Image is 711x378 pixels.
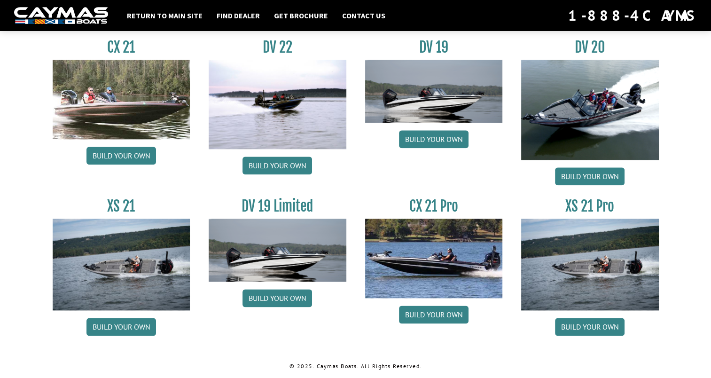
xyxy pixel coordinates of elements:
[209,60,346,149] img: DV22_original_motor_cropped_for_caymas_connect.jpg
[269,9,333,22] a: Get Brochure
[209,39,346,56] h3: DV 22
[337,9,390,22] a: Contact Us
[209,219,346,282] img: dv-19-ban_from_website_for_caymas_connect.png
[568,5,697,26] div: 1-888-4CAYMAS
[122,9,207,22] a: Return to main site
[555,318,625,336] a: Build your own
[86,318,156,336] a: Build your own
[521,39,659,56] h3: DV 20
[14,7,108,24] img: white-logo-c9c8dbefe5ff5ceceb0f0178aa75bf4bb51f6bca0971e226c86eb53dfe498488.png
[242,157,312,174] a: Build your own
[53,60,190,139] img: CX21_thumb.jpg
[521,219,659,310] img: XS_21_thumbnail.jpg
[53,219,190,310] img: XS_21_thumbnail.jpg
[53,362,659,370] p: © 2025. Caymas Boats. All Rights Reserved.
[399,306,469,323] a: Build your own
[365,39,503,56] h3: DV 19
[242,289,312,307] a: Build your own
[212,9,265,22] a: Find Dealer
[209,197,346,215] h3: DV 19 Limited
[86,147,156,165] a: Build your own
[399,130,469,148] a: Build your own
[53,39,190,56] h3: CX 21
[365,60,503,123] img: dv-19-ban_from_website_for_caymas_connect.png
[521,197,659,215] h3: XS 21 Pro
[365,219,503,298] img: CX-21Pro_thumbnail.jpg
[53,197,190,215] h3: XS 21
[365,197,503,215] h3: CX 21 Pro
[555,167,625,185] a: Build your own
[521,60,659,160] img: DV_20_from_website_for_caymas_connect.png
